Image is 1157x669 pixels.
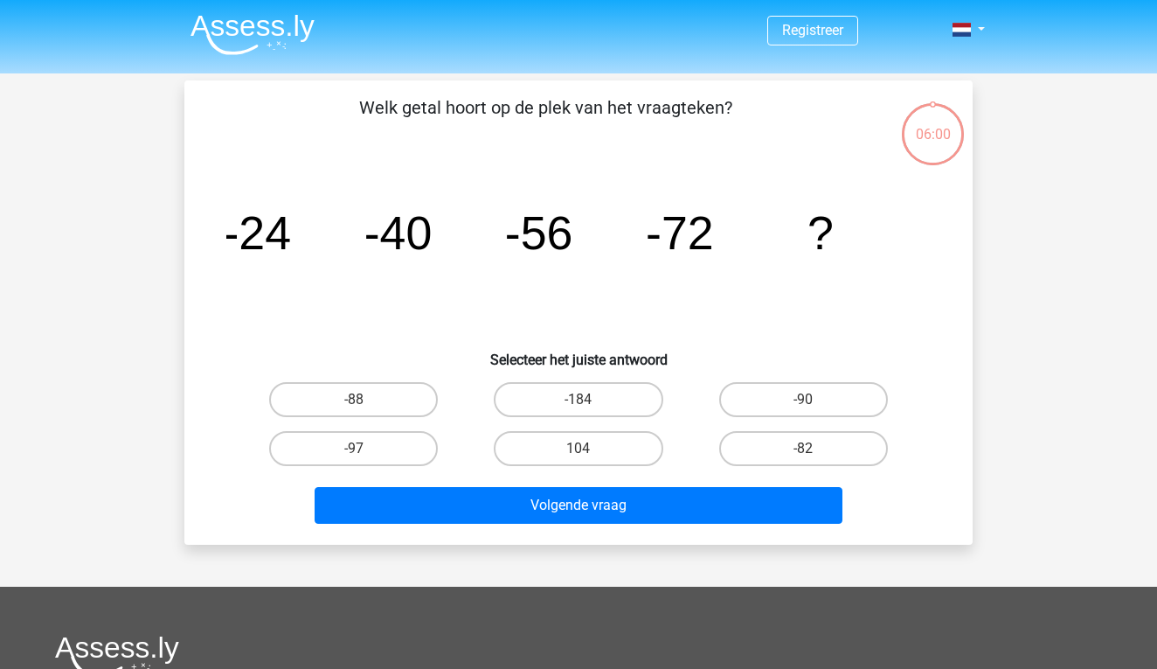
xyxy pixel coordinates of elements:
[782,22,843,38] a: Registreer
[191,14,315,55] img: Assessly
[315,487,843,524] button: Volgende vraag
[719,431,888,466] label: -82
[494,431,662,466] label: 104
[212,338,945,368] h6: Selecteer het juiste antwoord
[646,206,714,259] tspan: -72
[807,206,834,259] tspan: ?
[505,206,573,259] tspan: -56
[269,431,438,466] label: -97
[900,101,966,145] div: 06:00
[494,382,662,417] label: -184
[719,382,888,417] label: -90
[212,94,879,147] p: Welk getal hoort op de plek van het vraagteken?
[364,206,433,259] tspan: -40
[223,206,291,259] tspan: -24
[269,382,438,417] label: -88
